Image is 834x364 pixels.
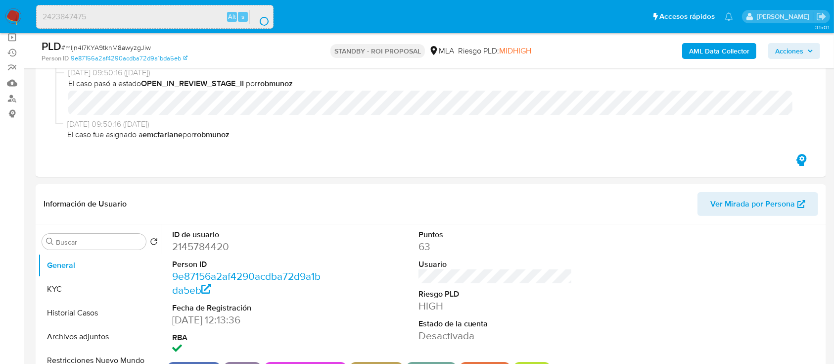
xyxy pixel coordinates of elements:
span: Acciones [775,43,803,59]
p: STANDBY - ROI PROPOSAL [330,44,425,58]
dd: [DATE] 12:13:36 [172,313,326,327]
span: 3.150.1 [815,23,829,31]
button: KYC [38,277,162,301]
dt: Puntos [418,229,573,240]
button: General [38,254,162,277]
dt: Person ID [172,259,326,270]
input: Buscar [56,238,142,247]
span: Accesos rápidos [659,11,715,22]
span: Riesgo PLD: [458,46,531,56]
dt: ID de usuario [172,229,326,240]
span: [DATE] 09:50:16 ([DATE]) [67,119,802,130]
dd: HIGH [418,299,573,313]
button: Acciones [768,43,820,59]
button: AML Data Collector [682,43,756,59]
b: robmunoz [257,78,293,89]
button: Buscar [46,238,54,246]
input: Buscar usuario o caso... [37,10,273,23]
button: search-icon [249,10,270,24]
a: 9e87156a2af4290acdba72d9a1bda5eb [172,269,321,297]
dd: 63 [418,240,573,254]
dt: Fecha de Registración [172,303,326,313]
dt: RBA [172,332,326,343]
dt: Usuario [418,259,573,270]
span: MIDHIGH [499,45,531,56]
dt: Riesgo PLD [418,289,573,300]
dd: Desactivada [418,329,573,343]
button: Historial Casos [38,301,162,325]
span: Alt [228,12,236,21]
span: [DATE] 09:50:16 ([DATE]) [68,67,802,78]
h1: Información de Usuario [44,199,127,209]
a: 9e87156a2af4290acdba72d9a1bda5eb [71,54,187,63]
b: emcfarlane [142,129,183,140]
a: Notificaciones [725,12,733,21]
button: Archivos adjuntos [38,325,162,349]
b: robmunoz [194,129,230,140]
dd: 2145784420 [172,240,326,254]
p: ezequiel.castrillon@mercadolibre.com [757,12,813,21]
button: Ver Mirada por Persona [697,192,818,216]
b: AML Data Collector [689,43,749,59]
span: El caso fue asignado a por [67,129,802,140]
b: Person ID [42,54,69,63]
span: # mljn4I7KYA9tknM8awyzgJiw [61,43,151,52]
span: s [241,12,244,21]
span: Ver Mirada por Persona [710,192,795,216]
button: Volver al orden por defecto [150,238,158,249]
b: OPEN_IN_REVIEW_STAGE_II [141,78,244,89]
span: El caso pasó a estado por [68,78,802,89]
div: MLA [429,46,454,56]
a: Salir [816,11,827,22]
b: PLD [42,38,61,54]
dt: Estado de la cuenta [418,318,573,329]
